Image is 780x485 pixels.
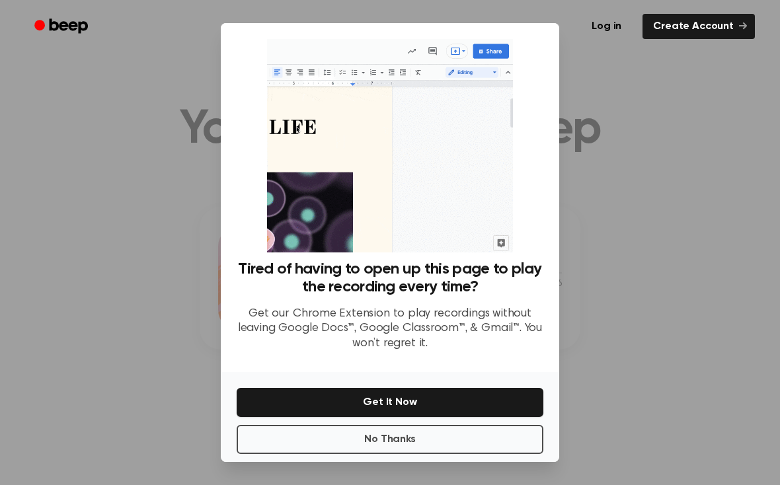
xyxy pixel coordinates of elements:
a: Log in [578,11,635,42]
a: Beep [25,14,100,40]
button: No Thanks [237,425,543,454]
img: Beep extension in action [267,39,512,252]
p: Get our Chrome Extension to play recordings without leaving Google Docs™, Google Classroom™, & Gm... [237,307,543,352]
h3: Tired of having to open up this page to play the recording every time? [237,260,543,296]
a: Create Account [643,14,755,39]
button: Get It Now [237,388,543,417]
